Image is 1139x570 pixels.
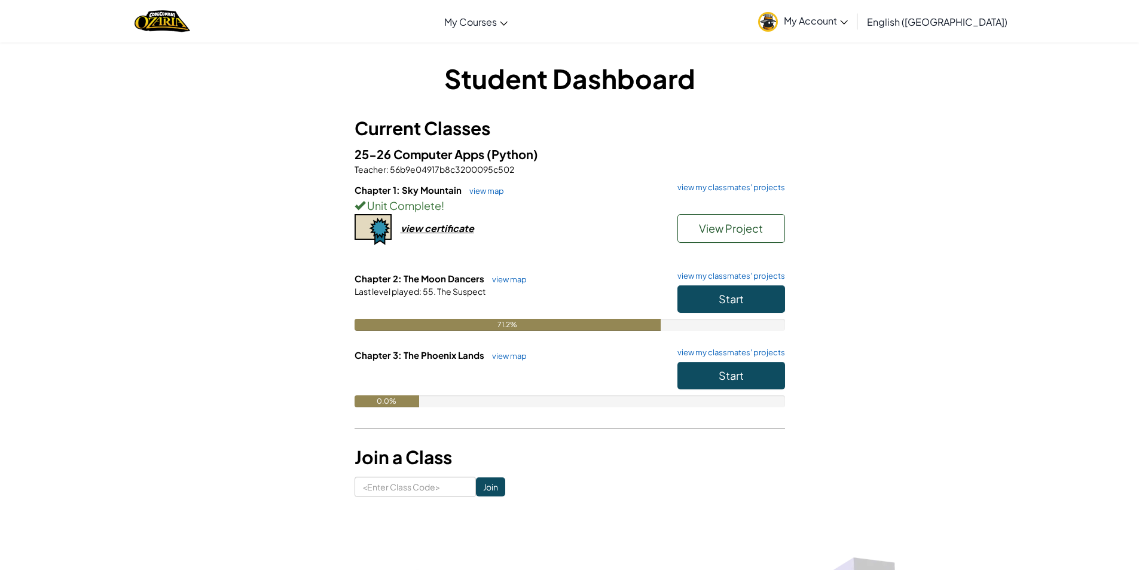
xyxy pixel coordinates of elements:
a: view map [486,275,527,284]
div: 0.0% [355,395,419,407]
span: My Courses [444,16,497,28]
img: Home [135,9,190,33]
button: Start [677,285,785,313]
span: 56b9e04917b8c3200095c502 [389,164,514,175]
a: My Account [752,2,854,40]
input: Join [476,477,505,496]
span: My Account [784,14,848,27]
a: view map [463,186,504,196]
div: view certificate [401,222,474,234]
input: <Enter Class Code> [355,477,476,497]
span: Chapter 2: The Moon Dancers [355,273,486,284]
a: view my classmates' projects [671,272,785,280]
span: Chapter 1: Sky Mountain [355,184,463,196]
span: Start [719,292,744,306]
span: 25-26 Computer Apps [355,147,487,161]
span: Unit Complete [365,199,441,212]
span: : [419,286,422,297]
span: (Python) [487,147,538,161]
a: Ozaria by CodeCombat logo [135,9,190,33]
a: view certificate [355,222,474,234]
h1: Student Dashboard [355,60,785,97]
span: Teacher [355,164,386,175]
a: view my classmates' projects [671,184,785,191]
span: Last level played [355,286,419,297]
img: avatar [758,12,778,32]
a: My Courses [438,5,514,38]
span: View Project [699,221,763,235]
button: View Project [677,214,785,243]
a: English ([GEOGRAPHIC_DATA]) [861,5,1013,38]
span: English ([GEOGRAPHIC_DATA]) [867,16,1007,28]
a: view my classmates' projects [671,349,785,356]
h3: Join a Class [355,444,785,471]
span: ! [441,199,444,212]
button: Start [677,362,785,389]
span: 55. [422,286,436,297]
span: The Suspect [436,286,485,297]
span: Start [719,368,744,382]
img: certificate-icon.png [355,214,392,245]
span: Chapter 3: The Phoenix Lands [355,349,486,361]
a: view map [486,351,527,361]
span: : [386,164,389,175]
h3: Current Classes [355,115,785,142]
div: 71.2% [355,319,661,331]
